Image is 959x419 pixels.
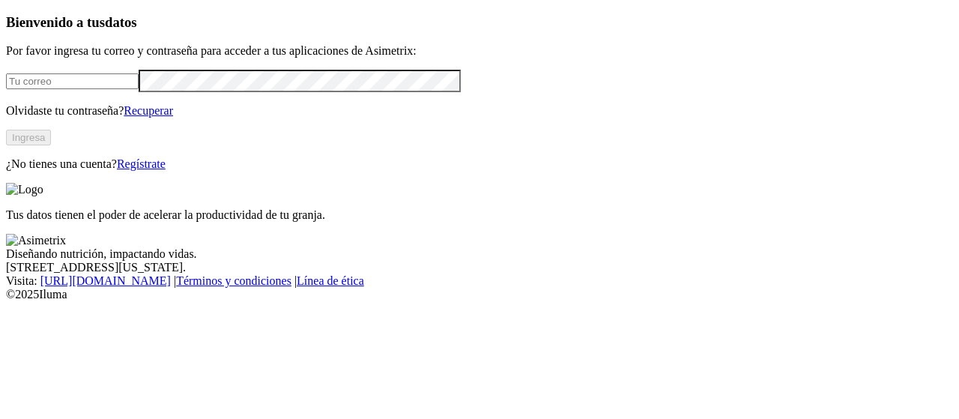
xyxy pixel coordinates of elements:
[105,14,137,30] span: datos
[6,288,953,301] div: © 2025 Iluma
[40,274,171,287] a: [URL][DOMAIN_NAME]
[6,247,953,261] div: Diseñando nutrición, impactando vidas.
[176,274,291,287] a: Términos y condiciones
[6,104,953,118] p: Olvidaste tu contraseña?
[297,274,364,287] a: Línea de ética
[6,14,953,31] h3: Bienvenido a tus
[6,73,139,89] input: Tu correo
[6,130,51,145] button: Ingresa
[6,44,953,58] p: Por favor ingresa tu correo y contraseña para acceder a tus aplicaciones de Asimetrix:
[6,274,953,288] div: Visita : | |
[6,234,66,247] img: Asimetrix
[6,157,953,171] p: ¿No tienes una cuenta?
[117,157,166,170] a: Regístrate
[6,261,953,274] div: [STREET_ADDRESS][US_STATE].
[124,104,173,117] a: Recuperar
[6,208,953,222] p: Tus datos tienen el poder de acelerar la productividad de tu granja.
[6,183,43,196] img: Logo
